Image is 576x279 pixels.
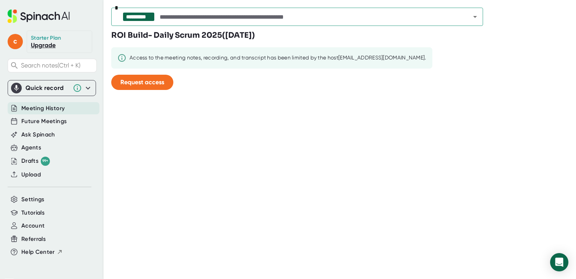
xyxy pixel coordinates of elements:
button: Meeting History [21,104,65,113]
span: Search notes (Ctrl + K) [21,62,94,69]
div: 99+ [41,157,50,166]
button: Future Meetings [21,117,67,126]
button: Account [21,221,45,230]
span: Help Center [21,248,55,257]
div: Drafts [21,157,50,166]
button: Drafts 99+ [21,157,50,166]
button: Open [470,11,480,22]
button: Referrals [21,235,46,244]
h3: ROI Build- Daily Scrum 2025 ( [DATE] ) [111,30,255,41]
button: Agents [21,143,41,152]
div: Open Intercom Messenger [550,253,568,271]
button: Help Center [21,248,63,257]
button: Tutorials [21,208,45,217]
div: Access to the meeting notes, recording, and transcript has been limited by the host [EMAIL_ADDRES... [130,55,426,61]
div: Starter Plan [31,35,61,42]
span: c [8,34,23,49]
button: Upload [21,170,41,179]
button: Settings [21,195,45,204]
div: Quick record [11,80,93,96]
button: Request access [111,75,173,90]
span: Request access [120,79,164,86]
div: Quick record [26,84,69,92]
a: Upgrade [31,42,56,49]
button: Ask Spinach [21,130,55,139]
